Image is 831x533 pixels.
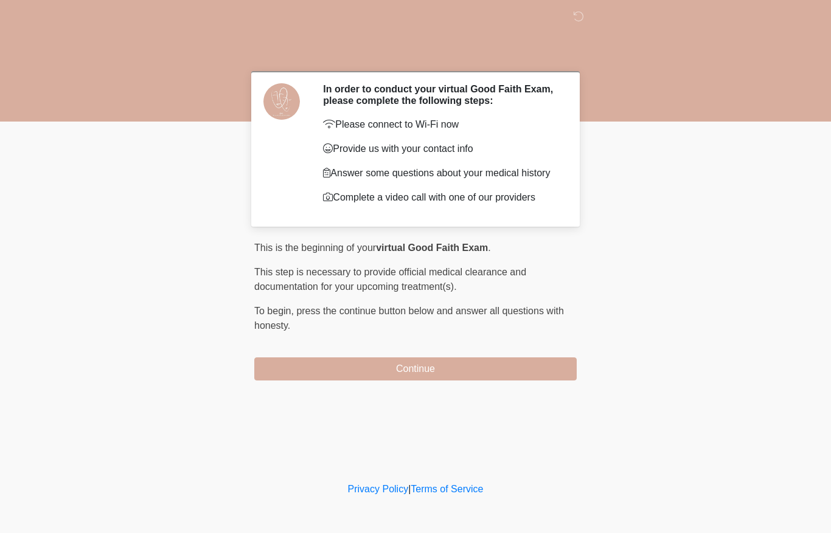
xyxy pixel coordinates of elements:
[408,484,411,494] a: |
[323,190,558,205] p: Complete a video call with one of our providers
[254,306,296,316] span: To begin,
[488,242,490,253] span: .
[411,484,483,494] a: Terms of Service
[376,242,488,253] strong: virtual Good Faith Exam
[254,357,577,380] button: Continue
[245,44,586,66] h1: ‎ ‎
[323,83,558,106] h2: In order to conduct your virtual Good Faith Exam, please complete the following steps:
[323,142,558,156] p: Provide us with your contact info
[323,166,558,181] p: Answer some questions about your medical history
[254,267,526,292] span: This step is necessary to provide official medical clearance and documentation for your upcoming ...
[348,484,409,494] a: Privacy Policy
[263,83,300,120] img: Agent Avatar
[323,117,558,132] p: Please connect to Wi-Fi now
[254,242,376,253] span: This is the beginning of your
[254,306,564,331] span: press the continue button below and answer all questions with honesty.
[242,9,258,24] img: DM Wellness & Aesthetics Logo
